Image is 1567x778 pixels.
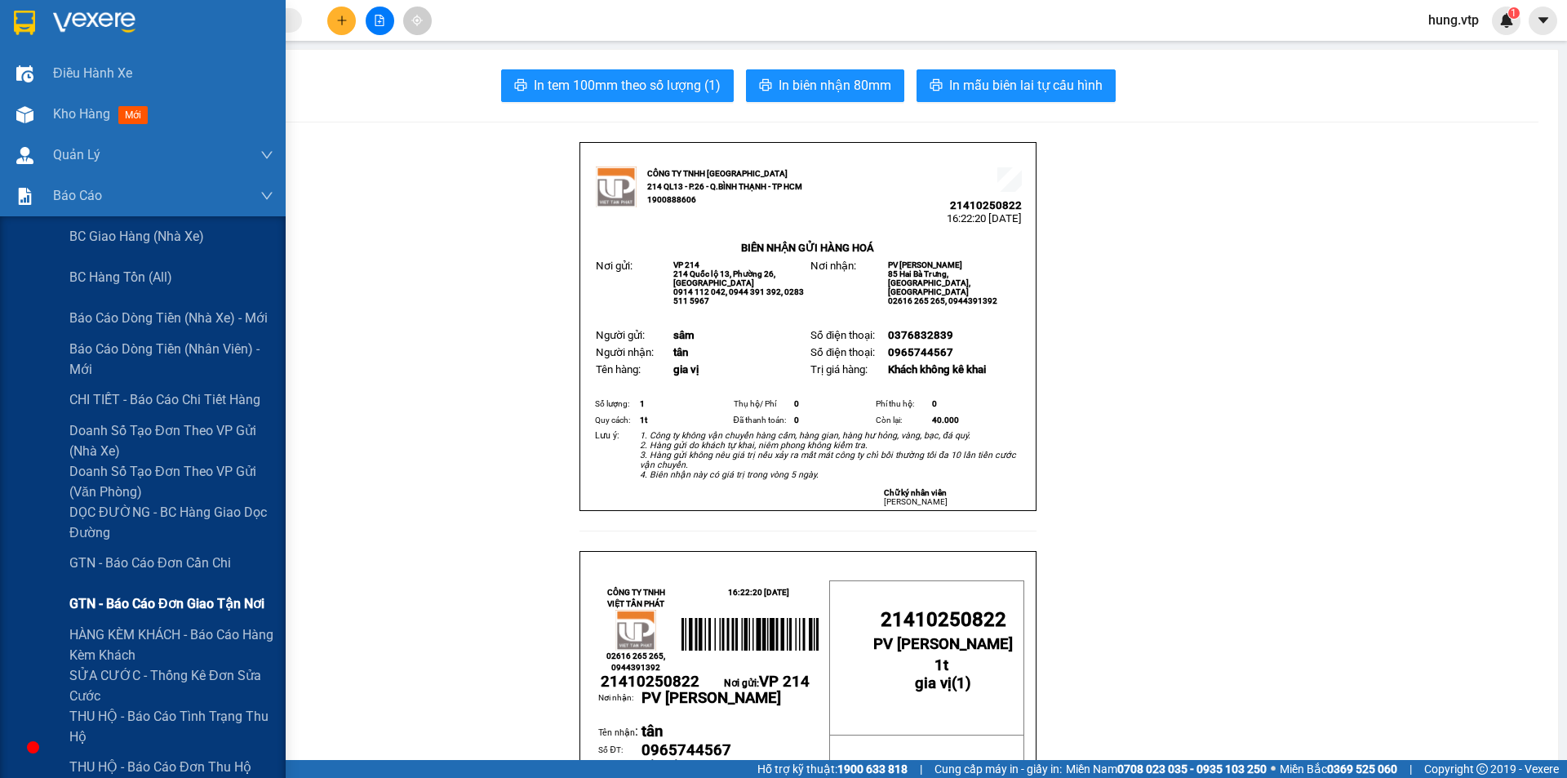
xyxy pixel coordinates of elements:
[884,497,948,506] span: [PERSON_NAME]
[534,75,721,96] span: In tem 100mm theo số lượng (1)
[598,727,635,738] span: Tên nhận
[1511,7,1516,19] span: 1
[366,7,394,35] button: file-add
[759,78,772,94] span: printer
[884,488,947,497] strong: Chữ ký nhân viên
[1271,766,1276,772] span: ⚪️
[1536,13,1551,28] span: caret-down
[606,651,665,672] span: 02616 265 265, 0944391392
[69,502,273,543] span: DỌC ĐƯỜNG - BC hàng giao dọc đường
[69,553,231,573] span: GTN - Báo cáo đơn cần chi
[69,226,204,247] span: BC giao hàng (nhà xe)
[746,69,904,102] button: printerIn biên nhận 80mm
[888,269,970,296] span: 85 Hai Bà Trưng, [GEOGRAPHIC_DATA], [GEOGRAPHIC_DATA]
[1066,760,1267,778] span: Miền Nam
[1529,7,1557,35] button: caret-down
[934,760,1062,778] span: Cung cấp máy in - giấy in:
[596,260,633,272] span: Nơi gửi:
[641,741,731,759] span: 0965744567
[837,762,908,776] strong: 1900 633 818
[1476,763,1488,775] span: copyright
[640,430,1016,480] em: 1. Công ty không vận chuyển hàng cấm, hàng gian, hàng hư hỏng, vàng, bạc, đá quý. 2. Hàng gửi do ...
[69,625,273,665] span: HÀNG KÈM KHÁCH - Báo cáo hàng kèm khách
[601,673,699,691] span: 21410250822
[779,75,891,96] span: In biên nhận 80mm
[794,399,799,408] span: 0
[164,114,227,132] span: PV [PERSON_NAME]
[794,416,799,425] span: 0
[1327,762,1397,776] strong: 0369 525 060
[950,199,1022,211] span: 21410250822
[915,674,952,692] span: gia vị
[56,98,189,110] strong: BIÊN NHẬN GỬI HÀNG HOÁ
[593,412,637,429] td: Quy cách:
[673,363,699,376] span: gia vị
[14,11,35,35] img: logo-vxr
[16,37,38,78] img: logo
[501,69,734,102] button: printerIn tem 100mm theo số lượng (1)
[1415,10,1492,30] span: hung.vtp
[598,723,638,739] span: :
[673,287,804,305] span: 0914 112 042, 0944 391 392, 0283 511 5967
[888,363,986,376] span: Khách không kê khai
[16,147,33,164] img: warehouse-icon
[607,588,665,608] strong: CÔNG TY TNHH VIỆT TÂN PHÁT
[947,212,1022,225] span: 16:22:20 [DATE]
[888,296,997,305] span: 02616 265 265, 0944391392
[757,760,908,778] span: Hỗ trợ kỹ thuật:
[932,416,959,425] span: 40.000
[917,69,1116,102] button: printerIn mẫu biên lai tự cấu hình
[598,691,641,722] td: Nơi nhận:
[53,63,132,83] span: Điều hành xe
[69,267,172,287] span: BC hàng tồn (all)
[69,706,273,747] span: THU HỘ - Báo cáo tình trạng thu hộ
[1499,13,1514,28] img: icon-new-feature
[957,674,966,692] span: 1
[596,363,641,376] span: Tên hàng:
[42,26,132,87] strong: CÔNG TY TNHH [GEOGRAPHIC_DATA] 214 QL13 - P.26 - Q.BÌNH THẠNH - TP HCM 1900888606
[810,260,856,272] span: Nơi nhận:
[336,15,348,26] span: plus
[873,396,930,412] td: Phí thu hộ:
[731,412,792,429] td: Đã thanh toán:
[888,260,962,269] span: PV [PERSON_NAME]
[810,346,875,358] span: Số điện thoại:
[16,106,33,123] img: warehouse-icon
[728,588,789,597] span: 16:22:20 [DATE]
[1409,760,1412,778] span: |
[932,399,937,408] span: 0
[640,399,645,408] span: 1
[327,7,356,35] button: plus
[1508,7,1520,19] sup: 1
[731,396,792,412] td: Thụ hộ/ Phí
[593,396,637,412] td: Số lượng:
[374,15,385,26] span: file-add
[881,608,1006,631] span: 21410250822
[125,113,151,137] span: Nơi nhận:
[69,420,273,461] span: Doanh số tạo đơn theo VP gửi (nhà xe)
[53,106,110,122] span: Kho hàng
[598,742,641,760] td: Số ĐT:
[411,15,423,26] span: aim
[69,389,260,410] span: CHI TIẾT - Báo cáo chi tiết hàng
[53,185,102,206] span: Báo cáo
[673,329,695,341] span: sâm
[69,308,268,328] span: Báo cáo dòng tiền (nhà xe) - mới
[915,656,971,692] strong: ( )
[641,757,678,775] span: gia vị
[873,412,930,429] td: Còn lại:
[69,339,273,380] span: Báo cáo dòng tiền (nhân viên) - mới
[595,430,619,441] span: Lưu ý:
[647,169,802,204] strong: CÔNG TY TNHH [GEOGRAPHIC_DATA] 214 QL13 - P.26 - Q.BÌNH THẠNH - TP HCM 1900888606
[615,610,656,651] img: logo
[514,78,527,94] span: printer
[920,760,922,778] span: |
[741,242,874,254] strong: BIÊN NHẬN GỬI HÀNG HOÁ
[641,689,781,707] span: PV [PERSON_NAME]
[888,346,953,358] span: 0965744567
[888,329,953,341] span: 0376832839
[53,144,100,165] span: Quản Lý
[724,678,810,689] span: Nơi gửi:
[640,416,647,425] span: 1t
[810,329,875,341] span: Số điện thoại:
